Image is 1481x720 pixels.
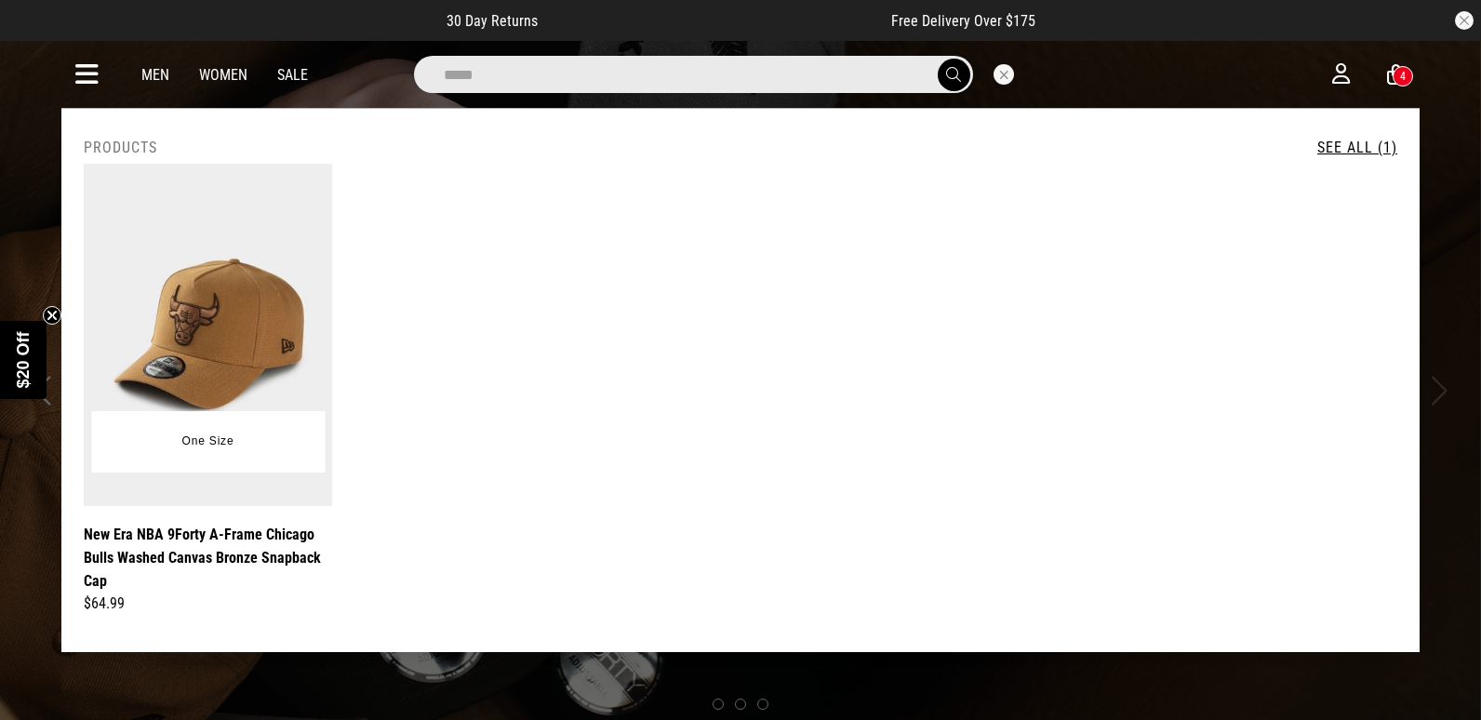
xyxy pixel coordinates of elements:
[199,66,247,84] a: Women
[575,11,854,30] iframe: Customer reviews powered by Trustpilot
[15,7,71,63] button: Open LiveChat chat widget
[84,593,332,615] div: $64.99
[277,66,308,84] a: Sale
[994,64,1014,85] button: Close search
[1400,70,1406,83] div: 4
[891,12,1035,30] span: Free Delivery Over $175
[447,12,538,30] span: 30 Day Returns
[14,331,33,388] span: $20 Off
[1387,65,1405,85] a: 4
[141,66,169,84] a: Men
[168,425,248,459] button: One Size
[84,164,332,506] img: New Era Nba 9forty A-frame Chicago Bulls Washed Canvas Bronze Snapback Cap in Brown
[84,523,332,593] a: New Era NBA 9Forty A-Frame Chicago Bulls Washed Canvas Bronze Snapback Cap
[84,139,157,156] h2: Products
[43,306,61,325] button: Close teaser
[1317,139,1397,156] a: See All (1)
